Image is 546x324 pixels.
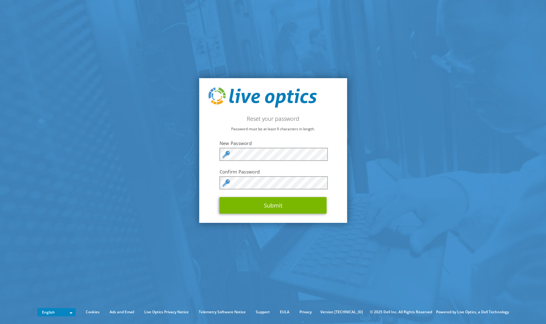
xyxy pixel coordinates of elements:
button: Submit [220,197,327,214]
li: Version [TECHNICAL_ID] [317,309,366,315]
img: live_optics_svg.svg [208,87,317,108]
a: Cookies [81,309,104,315]
a: Privacy [295,309,316,315]
a: Live Optics Privacy Notice [140,309,193,315]
a: EULA [275,309,294,315]
label: New Password [220,140,327,146]
li: © 2025 Dell Inc. All Rights Reserved [367,309,435,315]
h2: Reset your password [208,115,338,122]
a: Ads and Email [105,309,139,315]
label: Confirm Password [220,169,327,175]
p: Password must be at least 9 characters in length. [208,126,338,132]
li: Powered by Live Optics, a Dell Technology [436,309,509,315]
a: Telemetry Software Notice [194,309,250,315]
a: Support [251,309,274,315]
